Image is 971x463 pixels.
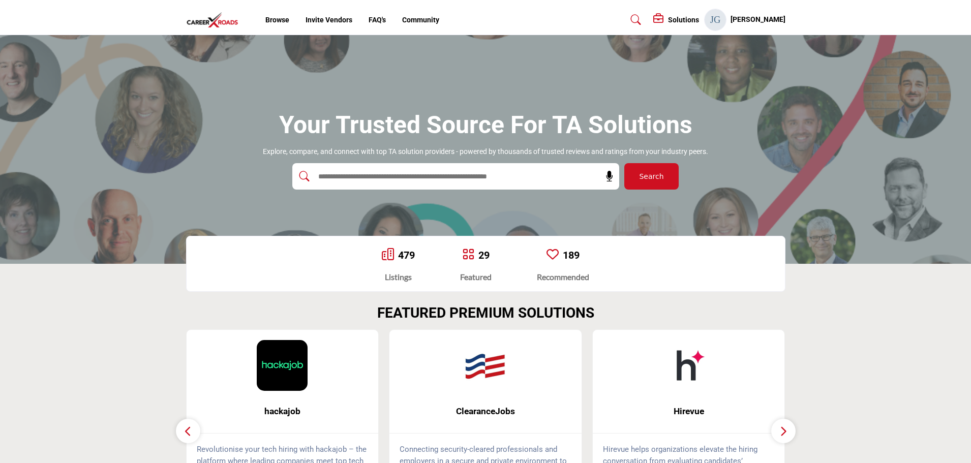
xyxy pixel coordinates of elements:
span: hackajob [202,405,363,418]
a: Community [402,16,439,24]
a: Search [621,12,648,28]
div: Featured [460,271,492,283]
button: Show hide supplier dropdown [704,9,726,31]
img: ClearanceJobs [460,340,511,391]
a: hackajob [187,398,379,425]
div: Listings [382,271,415,283]
a: Go to Recommended [547,248,559,262]
b: hackajob [202,398,363,425]
h5: [PERSON_NAME] [731,15,785,25]
a: 479 [398,249,415,261]
span: ClearanceJobs [405,405,566,418]
div: Solutions [653,14,699,26]
a: 29 [478,249,490,261]
div: Recommended [537,271,589,283]
img: Hirevue [663,340,714,391]
a: 189 [563,249,580,261]
b: ClearanceJobs [405,398,566,425]
span: Hirevue [608,405,770,418]
a: ClearanceJobs [389,398,582,425]
a: Browse [265,16,289,24]
b: Hirevue [608,398,770,425]
button: Search [624,163,679,190]
h5: Solutions [668,15,699,24]
h2: FEATURED PREMIUM SOLUTIONS [377,304,594,322]
a: Hirevue [593,398,785,425]
h1: Your Trusted Source for TA Solutions [279,109,692,141]
a: Invite Vendors [306,16,352,24]
img: hackajob [257,340,308,391]
a: Go to Featured [462,248,474,262]
p: Explore, compare, and connect with top TA solution providers - powered by thousands of trusted re... [263,147,708,157]
a: FAQ's [369,16,386,24]
span: Search [639,171,663,182]
img: Site Logo [186,12,244,28]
